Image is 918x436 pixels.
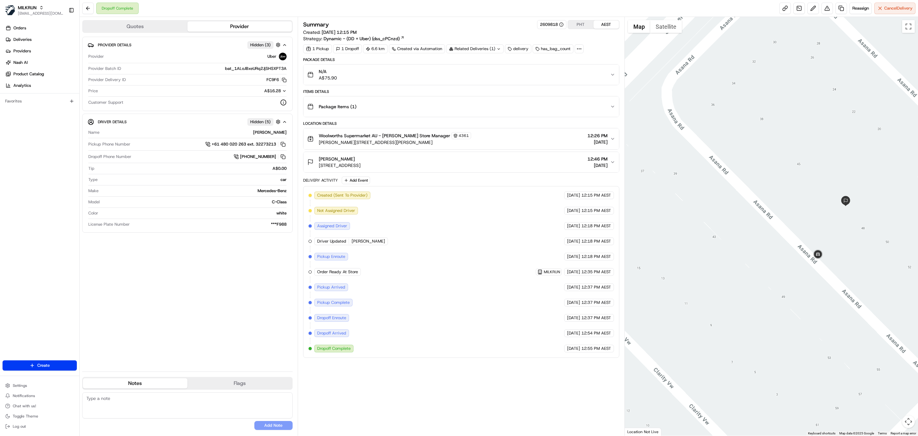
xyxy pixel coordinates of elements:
span: Hidden ( 3 ) [250,42,271,48]
span: Pickup Arrived [317,284,345,290]
div: Mercedes-Benz [101,188,287,194]
span: Driver Details [98,119,127,124]
button: Settings [3,381,77,390]
button: Notifications [3,391,77,400]
span: [DATE] [567,269,580,275]
a: Report a map error [891,432,916,435]
div: Strategy: [303,35,404,42]
span: N/A [319,68,337,75]
span: [DATE] [567,208,580,214]
span: MILKRUN [544,269,560,274]
span: Toggle Theme [13,414,38,419]
span: Analytics [13,83,31,88]
button: Create [3,360,77,371]
span: [PERSON_NAME] [352,238,385,244]
span: 12:37 PM AEST [581,315,611,321]
button: Add Event [342,177,370,184]
button: Keyboard shortcuts [808,431,835,436]
div: 1 Dropoff [333,44,362,53]
button: Show street map [628,20,650,33]
span: [DATE] [567,192,580,198]
span: Provider [88,54,104,59]
span: Package Items ( 1 ) [319,103,356,110]
div: [PERSON_NAME] [102,130,287,135]
span: [DATE] 12:15 PM [322,29,357,35]
button: Flags [187,378,292,388]
span: Customer Support [88,100,123,105]
button: CancelDelivery [874,3,915,14]
button: A$16.28 [230,88,287,94]
span: Dropoff Arrived [317,330,346,336]
button: Show satellite imagery [650,20,682,33]
span: Color [88,210,98,216]
button: MILKRUN [18,4,37,11]
span: [PERSON_NAME][STREET_ADDRESS][PERSON_NAME] [319,139,471,146]
span: [DATE] [587,162,608,169]
div: Package Details [303,57,619,62]
button: +61 480 020 263 ext. 32273213 [205,141,287,148]
button: Log out [3,422,77,431]
span: Pickup Phone Number [88,141,130,147]
span: Product Catalog [13,71,44,77]
span: [DATE] [567,238,580,244]
span: [DATE] [567,223,580,229]
button: 2609818 [540,22,564,27]
span: Reassign [852,5,869,11]
div: Items Details [303,89,619,94]
span: [PERSON_NAME] [319,156,355,162]
span: 12:37 PM AEST [581,284,611,290]
span: A$75.90 [319,75,337,81]
button: N/AA$75.90 [303,64,619,85]
span: 12:26 PM [587,132,608,139]
span: 12:18 PM AEST [581,238,611,244]
span: 4361 [459,133,469,138]
span: Dynamic - (DD + Uber) (dss_cPCnzd) [324,35,400,42]
span: 12:54 PM AEST [581,330,611,336]
a: Dynamic - (DD + Uber) (dss_cPCnzd) [324,35,404,42]
span: [DATE] [587,139,608,145]
span: Create [37,363,50,368]
span: Dropoff Complete [317,346,351,351]
span: [DATE] [567,300,580,305]
button: Toggle fullscreen view [902,20,915,33]
span: Pickup Enroute [317,254,345,259]
span: Created: [303,29,357,35]
div: white [101,210,287,216]
span: [DATE] [567,315,580,321]
button: Reassign [849,3,872,14]
a: Nash AI [3,57,79,68]
button: [EMAIL_ADDRESS][DOMAIN_NAME] [18,11,63,16]
span: Assigned Driver [317,223,347,229]
a: Terms [878,432,887,435]
button: Woolworths Supermarket AU - [PERSON_NAME] Store Manager4361[PERSON_NAME][STREET_ADDRESS][PERSON_N... [303,128,619,149]
span: +61 480 020 263 ext. 32273213 [212,141,276,147]
button: Quotes [83,21,187,32]
span: Notifications [13,393,35,398]
span: Orders [13,25,26,31]
button: [PHONE_NUMBER] [234,153,287,160]
button: Driver DetailsHidden (5) [88,117,287,127]
span: 12:15 PM AEST [581,192,611,198]
span: bat_1ALoJBxeURq2JjSHSXPT3A [225,66,287,71]
span: Created (Sent To Provider) [317,192,368,198]
span: 12:46 PM [587,156,608,162]
button: Provider DetailsHidden (3) [88,40,287,50]
span: [PHONE_NUMBER] [240,154,276,160]
button: Package Items (1) [303,96,619,117]
span: Price [88,88,98,94]
div: C-Class [102,199,287,205]
button: Hidden (5) [247,118,282,126]
span: Settings [13,383,27,388]
button: Map camera controls [902,415,915,428]
div: Delivery Activity [303,178,338,183]
span: [DATE] [567,254,580,259]
div: Location Not Live [625,428,661,436]
img: MILKRUN [5,5,15,15]
span: 12:18 PM AEST [581,223,611,229]
a: Created via Automation [389,44,445,53]
span: [DATE] [567,346,580,351]
a: Analytics [3,80,79,91]
img: Google [626,427,647,436]
span: Not Assigned Driver [317,208,355,214]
